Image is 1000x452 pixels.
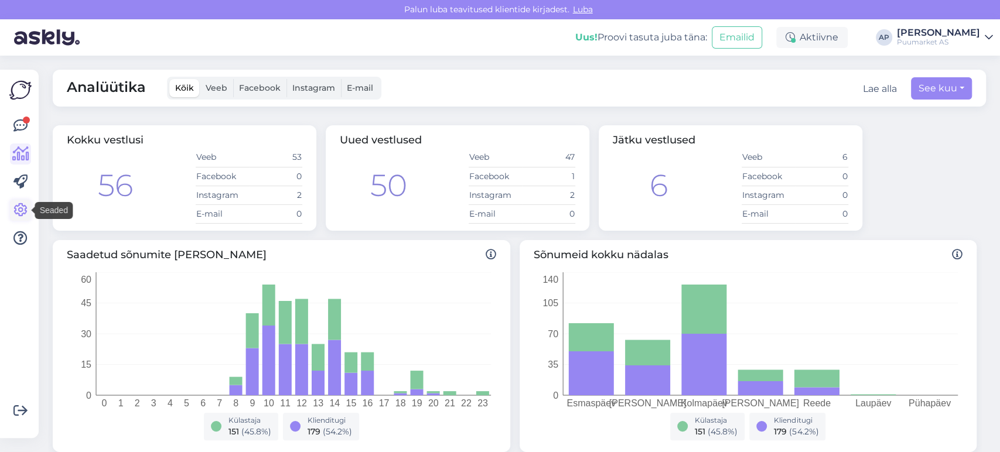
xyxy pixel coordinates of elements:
td: Instagram [469,186,522,204]
div: Proovi tasuta juba täna: [575,30,707,44]
div: Seaded [35,202,73,219]
div: 6 [650,163,668,208]
td: Instagram [196,186,249,204]
tspan: 45 [81,298,91,308]
td: Facebook [196,167,249,186]
span: Sõnumeid kokku nädalas [534,247,963,263]
tspan: 3 [151,398,156,408]
button: Lae alla [863,82,897,96]
td: 0 [249,204,302,223]
tspan: 1 [118,398,124,408]
span: ( 54.2 %) [323,426,352,437]
tspan: 7 [217,398,222,408]
tspan: 140 [542,274,558,284]
span: 151 [695,426,705,437]
tspan: 20 [428,398,439,408]
tspan: 60 [81,274,91,284]
tspan: 35 [548,359,558,369]
span: Analüütika [67,77,146,100]
td: 2 [522,186,575,204]
button: See kuu [911,77,972,100]
td: Veeb [469,148,522,167]
tspan: [PERSON_NAME] [722,398,799,409]
tspan: 30 [81,328,91,338]
tspan: 23 [477,398,488,408]
span: Veeb [206,83,227,93]
td: Facebook [742,167,795,186]
tspan: 14 [329,398,340,408]
td: 1 [522,167,575,186]
span: Jätku vestlused [613,133,695,146]
tspan: 4 [168,398,173,408]
tspan: 13 [313,398,323,408]
td: 53 [249,148,302,167]
tspan: 8 [233,398,238,408]
span: E-mail [347,83,373,93]
td: Veeb [742,148,795,167]
div: Klienditugi [308,415,352,426]
tspan: [PERSON_NAME] [609,398,686,409]
img: Askly Logo [9,79,32,101]
td: 0 [522,204,575,223]
tspan: Reede [803,398,830,408]
span: Kokku vestlusi [67,133,144,146]
tspan: 15 [346,398,356,408]
td: 6 [795,148,848,167]
div: AP [876,29,892,46]
div: Külastaja [228,415,271,426]
tspan: 9 [250,398,255,408]
span: 179 [308,426,320,437]
span: Facebook [239,83,281,93]
button: Emailid [712,26,762,49]
div: 50 [370,163,407,208]
td: E-mail [469,204,522,223]
span: Kõik [175,83,194,93]
tspan: 0 [102,398,107,408]
span: Instagram [292,83,335,93]
tspan: 12 [296,398,307,408]
span: ( 54.2 %) [789,426,818,437]
td: E-mail [742,204,795,223]
td: 0 [795,186,848,204]
tspan: 16 [362,398,373,408]
td: 47 [522,148,575,167]
tspan: 6 [200,398,206,408]
tspan: 0 [86,390,91,400]
td: 0 [795,167,848,186]
td: Instagram [742,186,795,204]
tspan: 105 [542,298,558,308]
tspan: 15 [81,359,91,369]
tspan: 18 [395,398,406,408]
tspan: Laupäev [855,398,890,408]
tspan: 19 [412,398,422,408]
td: Veeb [196,148,249,167]
div: 56 [98,163,133,208]
span: ( 45.8 %) [708,426,738,437]
tspan: 21 [445,398,455,408]
tspan: Kolmapäev [680,398,727,408]
tspan: 17 [379,398,390,408]
div: Aktiivne [776,27,848,48]
td: 0 [249,167,302,186]
td: 2 [249,186,302,204]
td: Facebook [469,167,522,186]
b: Uus! [575,32,598,43]
tspan: Esmaspäev [566,398,616,408]
div: [PERSON_NAME] [897,28,980,37]
span: ( 45.8 %) [241,426,271,437]
tspan: 2 [135,398,140,408]
tspan: Pühapäev [908,398,950,408]
span: Uued vestlused [340,133,422,146]
tspan: 5 [184,398,189,408]
div: Külastaja [695,415,738,426]
tspan: 11 [280,398,291,408]
tspan: 0 [553,390,558,400]
span: Luba [569,4,596,15]
div: Klienditugi [774,415,818,426]
span: 151 [228,426,239,437]
a: [PERSON_NAME]Puumarket AS [897,28,993,47]
tspan: 70 [548,328,558,338]
span: 179 [774,426,787,437]
tspan: 10 [264,398,274,408]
